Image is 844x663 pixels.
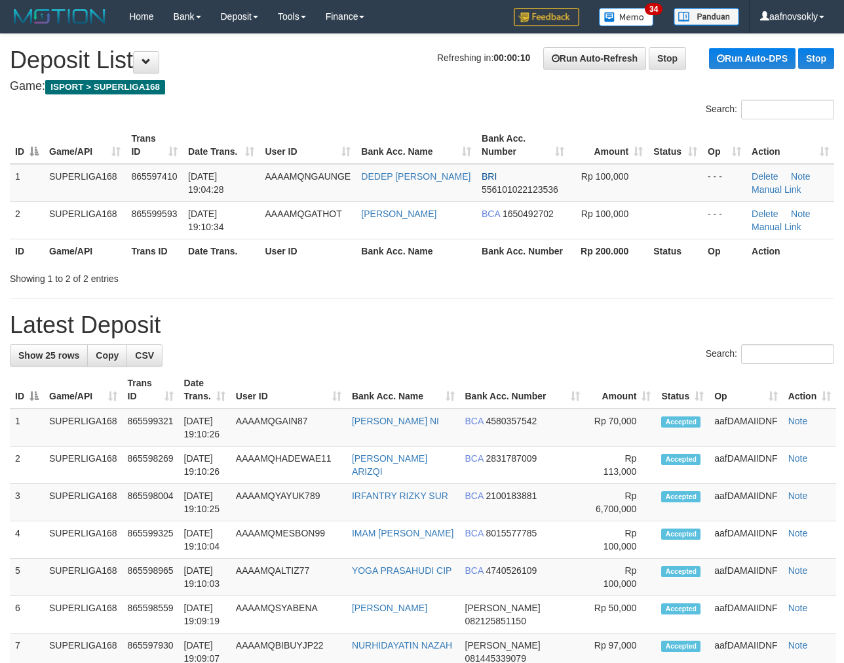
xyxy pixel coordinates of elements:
span: BCA [465,416,484,426]
a: Note [788,603,808,613]
span: 34 [645,3,662,15]
a: IMAM [PERSON_NAME] [352,528,454,538]
td: 865598269 [123,447,179,484]
a: YOGA PRASAHUDI CIP [352,565,451,576]
th: Bank Acc. Number: activate to sort column ascending [476,127,569,164]
td: aafDAMAIIDNF [709,521,782,559]
th: Bank Acc. Name: activate to sort column ascending [356,127,476,164]
td: 865598004 [123,484,179,521]
td: [DATE] 19:10:25 [179,484,231,521]
th: Date Trans.: activate to sort column ascending [179,371,231,409]
span: Copy 082125851150 to clipboard [465,616,526,626]
a: [PERSON_NAME] NI [352,416,439,426]
td: Rp 100,000 [585,521,656,559]
td: aafDAMAIIDNF [709,559,782,596]
th: Bank Acc. Number [476,239,569,263]
td: 4 [10,521,44,559]
td: AAAAMQYAYUK789 [231,484,347,521]
th: Op [702,239,746,263]
th: Trans ID: activate to sort column ascending [126,127,183,164]
td: Rp 50,000 [585,596,656,633]
td: [DATE] 19:10:26 [179,447,231,484]
a: Note [788,453,808,464]
td: AAAAMQHADEWAE11 [231,447,347,484]
td: aafDAMAIIDNF [709,447,782,484]
td: Rp 6,700,000 [585,484,656,521]
a: Show 25 rows [10,344,88,367]
th: Action [746,239,834,263]
a: NURHIDAYATIN NAZAH [352,640,452,651]
img: Feedback.jpg [514,8,579,26]
span: Refreshing in: [437,52,530,63]
span: Copy 2100183881 to clipboard [486,491,537,501]
th: Op: activate to sort column ascending [702,127,746,164]
span: Copy 8015577785 to clipboard [486,528,537,538]
td: aafDAMAIIDNF [709,484,782,521]
span: Copy 2831787009 to clipboard [486,453,537,464]
a: Note [788,528,808,538]
span: BCA [465,528,484,538]
th: Status: activate to sort column ascending [656,371,709,409]
a: Stop [798,48,834,69]
span: Copy [96,350,119,361]
td: Rp 113,000 [585,447,656,484]
a: Manual Link [752,222,801,232]
th: User ID [259,239,356,263]
div: Showing 1 to 2 of 2 entries [10,267,342,285]
a: [PERSON_NAME] ARIZQI [352,453,427,477]
th: Game/API: activate to sort column ascending [44,127,126,164]
th: Rp 200.000 [569,239,648,263]
td: [DATE] 19:10:04 [179,521,231,559]
h4: Game: [10,80,834,93]
a: Note [788,416,808,426]
span: BRI [482,171,497,182]
a: Run Auto-DPS [709,48,796,69]
span: BCA [465,565,484,576]
span: CSV [135,350,154,361]
td: AAAAMQALTIZ77 [231,559,347,596]
th: ID [10,239,44,263]
th: Action: activate to sort column ascending [783,371,837,409]
span: Copy 1650492702 to clipboard [503,209,554,219]
td: Rp 70,000 [585,409,656,447]
a: [PERSON_NAME] [361,209,436,219]
td: [DATE] 19:09:19 [179,596,231,633]
th: Amount: activate to sort column ascending [569,127,648,164]
th: ID: activate to sort column descending [10,127,44,164]
span: Accepted [661,416,700,428]
img: Button%20Memo.svg [599,8,654,26]
td: 6 [10,596,44,633]
td: SUPERLIGA168 [44,596,123,633]
span: AAAAMQGATHOT [265,209,341,219]
th: Status: activate to sort column ascending [648,127,702,164]
th: Trans ID: activate to sort column ascending [123,371,179,409]
h1: Deposit List [10,47,834,73]
span: BCA [465,453,484,464]
td: SUPERLIGA168 [44,164,126,202]
td: Rp 100,000 [585,559,656,596]
td: aafDAMAIIDNF [709,409,782,447]
a: Manual Link [752,184,801,195]
span: Accepted [661,566,700,577]
td: 865598559 [123,596,179,633]
span: AAAAMQNGAUNGE [265,171,351,182]
a: Note [788,491,808,501]
td: [DATE] 19:10:26 [179,409,231,447]
span: Copy 556101022123536 to clipboard [482,184,558,195]
td: 865598965 [123,559,179,596]
td: 5 [10,559,44,596]
th: Op: activate to sort column ascending [709,371,782,409]
td: AAAAMQSYABENA [231,596,347,633]
span: 865597410 [131,171,177,182]
td: SUPERLIGA168 [44,409,123,447]
th: Action: activate to sort column ascending [746,127,834,164]
a: Copy [87,344,127,367]
input: Search: [741,100,834,119]
th: Date Trans. [183,239,259,263]
th: Bank Acc. Number: activate to sort column ascending [460,371,586,409]
label: Search: [706,344,834,364]
span: 865599593 [131,209,177,219]
th: User ID: activate to sort column ascending [231,371,347,409]
span: Copy 4740526109 to clipboard [486,565,537,576]
a: Note [788,565,808,576]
